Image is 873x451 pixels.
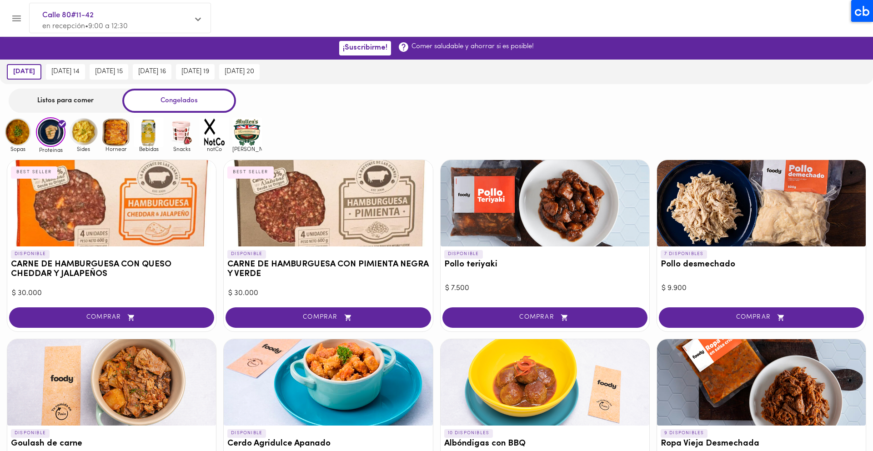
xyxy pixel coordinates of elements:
[661,439,862,449] h3: Ropa Vieja Desmechada
[441,160,649,246] div: Pollo teriyaki
[95,68,123,76] span: [DATE] 15
[659,307,864,328] button: COMPRAR
[237,314,419,321] span: COMPRAR
[227,439,429,449] h3: Cerdo Agridulce Apanado
[227,260,429,279] h3: CARNE DE HAMBURGUESA CON PIMIENTA NEGRA Y VERDE
[11,250,50,258] p: DISPONIBLE
[232,117,262,147] img: mullens
[224,339,432,426] div: Cerdo Agridulce Apanado
[820,398,864,442] iframe: Messagebird Livechat Widget
[227,429,266,437] p: DISPONIBLE
[444,260,646,270] h3: Pollo teriyaki
[411,42,534,51] p: Comer saludable y ahorrar si es posible!
[46,64,85,80] button: [DATE] 14
[42,23,128,30] span: en recepción • 9:00 a 12:30
[7,64,41,80] button: [DATE]
[3,146,33,152] span: Sopas
[343,44,387,52] span: ¡Suscribirme!
[134,117,164,147] img: Bebidas
[11,166,57,178] div: BEST SELLER
[101,117,131,147] img: Hornear
[13,68,35,76] span: [DATE]
[225,68,254,76] span: [DATE] 20
[69,117,98,147] img: Sides
[226,307,431,328] button: COMPRAR
[42,10,189,21] span: Calle 80#11-42
[167,146,196,152] span: Snacks
[444,439,646,449] h3: Albóndigas con BBQ
[11,260,212,279] h3: CARNE DE HAMBURGUESA CON QUESO CHEDDAR Y JALAPEÑOS
[138,68,166,76] span: [DATE] 16
[657,339,866,426] div: Ropa Vieja Desmechada
[661,429,708,437] p: 9 DISPONIBLES
[5,7,28,30] button: Menu
[69,146,98,152] span: Sides
[133,64,171,80] button: [DATE] 16
[9,307,214,328] button: COMPRAR
[444,250,483,258] p: DISPONIBLE
[90,64,128,80] button: [DATE] 15
[454,314,636,321] span: COMPRAR
[11,439,212,449] h3: Goulash de carne
[441,339,649,426] div: Albóndigas con BBQ
[181,68,209,76] span: [DATE] 19
[224,160,432,246] div: CARNE DE HAMBURGUESA CON PIMIENTA NEGRA Y VERDE
[442,307,647,328] button: COMPRAR
[445,283,645,294] div: $ 7.500
[661,260,862,270] h3: Pollo desmechado
[101,146,131,152] span: Hornear
[661,250,707,258] p: 7 DISPONIBLES
[200,117,229,147] img: notCo
[36,117,65,147] img: Proteinas
[657,160,866,246] div: Pollo desmechado
[36,147,65,153] span: Proteinas
[12,288,211,299] div: $ 30.000
[662,283,861,294] div: $ 9.900
[227,166,274,178] div: BEST SELLER
[200,146,229,152] span: notCo
[176,64,215,80] button: [DATE] 19
[134,146,164,152] span: Bebidas
[219,64,260,80] button: [DATE] 20
[339,41,391,55] button: ¡Suscribirme!
[670,314,853,321] span: COMPRAR
[232,146,262,152] span: [PERSON_NAME]
[11,429,50,437] p: DISPONIBLE
[7,160,216,246] div: CARNE DE HAMBURGUESA CON QUESO CHEDDAR Y JALAPEÑOS
[20,314,203,321] span: COMPRAR
[228,288,428,299] div: $ 30.000
[9,89,122,113] div: Listos para comer
[122,89,236,113] div: Congelados
[51,68,80,76] span: [DATE] 14
[444,429,493,437] p: 10 DISPONIBLES
[3,117,33,147] img: Sopas
[227,250,266,258] p: DISPONIBLE
[167,117,196,147] img: Snacks
[7,339,216,426] div: Goulash de carne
